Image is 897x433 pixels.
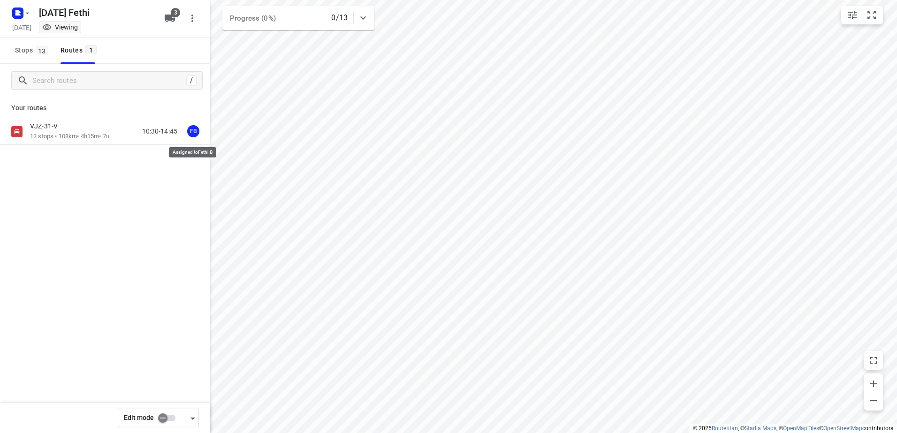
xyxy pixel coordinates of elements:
[142,127,177,136] p: 10:30-14:45
[230,14,276,22] span: Progress (0%)
[30,132,109,141] p: 13 stops • 108km • 4h15m • 7u
[841,6,883,24] div: small contained button group
[15,45,51,56] span: Stops
[331,12,348,23] p: 0/13
[11,103,199,113] p: Your routes
[32,74,186,88] input: Search routes
[85,45,97,54] span: 1
[124,414,154,421] span: Edit mode
[61,45,99,56] div: Routes
[783,425,819,432] a: OpenMapTiles
[222,6,374,30] div: Progress (0%)0/13
[42,22,78,32] div: You are currently in view mode. To make any changes, go to edit project.
[36,46,48,55] span: 13
[186,75,197,86] div: /
[171,8,180,17] span: 3
[187,412,198,424] div: Driver app settings
[160,9,179,28] button: 3
[823,425,862,432] a: OpenStreetMap
[712,425,738,432] a: Routetitan
[745,425,776,432] a: Stadia Maps
[693,425,893,432] li: © 2025 , © , © © contributors
[30,122,63,130] p: VJZ-31-V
